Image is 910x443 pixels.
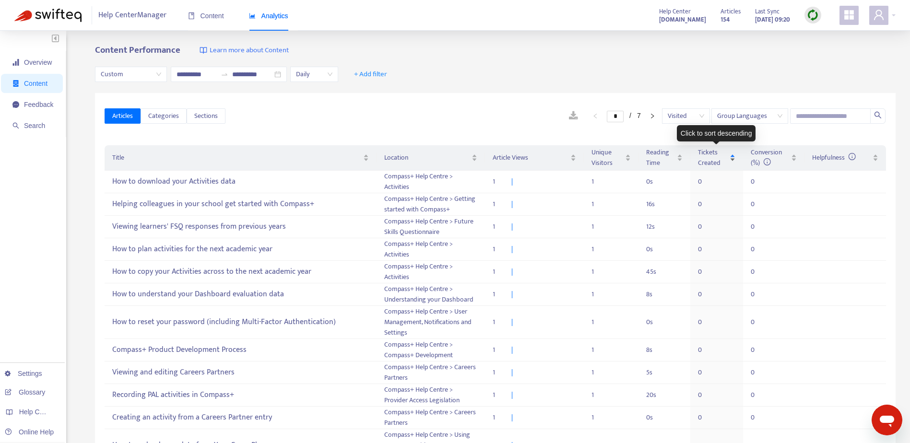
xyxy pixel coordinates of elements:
div: 12 s [646,221,683,232]
div: 1 [493,199,512,210]
span: Articles [721,6,741,17]
span: Articles [112,111,133,121]
span: swap-right [221,70,228,78]
div: How to download your Activities data [112,174,368,190]
span: search [12,122,19,129]
div: 8 s [646,345,683,355]
span: Content [188,12,224,20]
div: How to understand your Dashboard evaluation data [112,287,368,303]
span: Helpfulness [812,152,856,163]
div: 0 s [646,176,683,187]
span: book [188,12,195,19]
div: 0 [698,267,717,277]
div: 1 [591,390,630,400]
div: Recording PAL activities in Compass+ [112,387,368,403]
button: Articles [105,108,141,124]
button: Sections [187,108,225,124]
span: Reading Time [646,147,675,168]
div: 1 [493,176,512,187]
button: left [588,110,603,122]
div: 16 s [646,199,683,210]
span: message [12,101,19,108]
span: Conversion (%) [751,147,782,168]
th: Article Views [485,145,584,171]
div: 1 [591,367,630,378]
span: right [650,113,655,119]
th: Location [377,145,485,171]
div: 1 [591,345,630,355]
div: How to plan activities for the next academic year [112,242,368,257]
div: 20 s [646,390,683,400]
div: 0 [698,221,717,232]
strong: [DATE] 09:20 [755,14,790,25]
div: 0 s [646,244,683,255]
div: 0 [751,221,770,232]
div: Helping colleagues in your school get started with Compass+ [112,197,368,212]
td: Compass+ Help Centre > Future Skills Questionnaire [377,216,485,238]
td: Compass+ Help Centre > Activities [377,261,485,283]
span: Overview [24,58,52,66]
span: container [12,80,19,87]
div: 1 [493,367,512,378]
span: Help Center [659,6,691,17]
td: Compass+ Help Centre > Compass+ Development [377,339,485,361]
iframe: Button to launch messaging window [872,405,902,435]
div: Viewing and editing Careers Partners [112,365,368,381]
div: 0 [698,317,717,327]
th: Unique Visitors [584,145,638,171]
span: Sections [194,111,218,121]
li: Previous Page [588,110,603,122]
td: Compass+ Help Centre > Getting started with Compass+ [377,193,485,216]
th: Title [105,145,376,171]
div: 0 [698,244,717,255]
button: Categories [141,108,187,124]
a: Online Help [5,428,54,436]
div: 1 [591,289,630,300]
div: 0 [751,345,770,355]
div: 5 s [646,367,683,378]
div: 8 s [646,289,683,300]
td: Compass+ Help Centre > Careers Partners [377,407,485,429]
span: to [221,70,228,78]
span: Content [24,80,47,87]
span: Group Languages [717,109,782,123]
div: 0 [698,289,717,300]
span: Search [24,122,45,129]
div: 0 s [646,317,683,327]
div: 0 [751,244,770,255]
span: Visited [668,109,704,123]
li: 1/7 [607,110,641,122]
div: 0 [751,412,770,423]
div: Compass+ Product Development Process [112,342,368,358]
span: appstore [843,9,855,21]
div: Viewing learners' FSQ responses from previous years [112,219,368,235]
span: Learn more about Content [210,45,289,56]
span: Feedback [24,101,53,108]
span: search [874,111,882,119]
div: 0 [698,367,717,378]
div: 1 [493,345,512,355]
div: 45 s [646,267,683,277]
span: Help Center Manager [98,6,166,24]
span: Unique Visitors [591,147,623,168]
span: Tickets Created [698,147,728,168]
div: How to reset your password (including Multi-Factor Authentication) [112,315,368,330]
span: Article Views [493,152,568,163]
b: Content Performance [95,43,180,58]
span: Custom [101,67,161,82]
span: Daily [296,67,332,82]
div: Creating an activity from a Careers Partner entry [112,410,368,426]
div: 0 [751,199,770,210]
a: [DOMAIN_NAME] [659,14,706,25]
span: Analytics [249,12,288,20]
a: Glossary [5,388,45,396]
a: Learn more about Content [200,45,289,56]
span: Location [384,152,470,163]
div: 0 [751,317,770,327]
div: 1 [591,244,630,255]
button: right [645,110,660,122]
span: Help Centers [19,408,59,416]
div: 1 [493,390,512,400]
div: 1 [591,267,630,277]
div: Click to sort descending [677,125,756,141]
